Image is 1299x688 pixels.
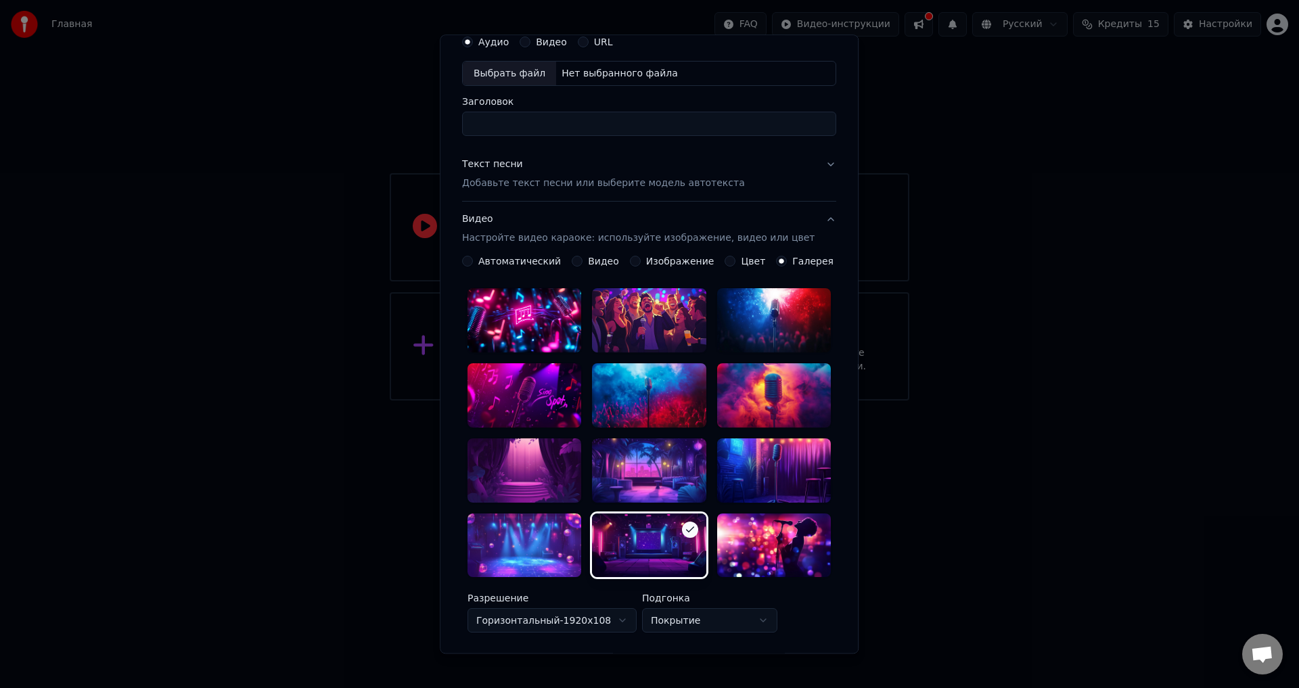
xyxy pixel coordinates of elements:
[462,177,745,191] p: Добавьте текст песни или выберите модель автотекста
[462,147,836,202] button: Текст песниДобавьте текст песни или выберите модель автотекста
[462,97,836,107] label: Заголовок
[646,257,714,267] label: Изображение
[642,594,777,603] label: Подгонка
[462,213,815,246] div: Видео
[478,257,561,267] label: Автоматический
[742,257,766,267] label: Цвет
[462,232,815,246] p: Настройте видео караоке: используйте изображение, видео или цвет
[468,594,637,603] label: Разрешение
[463,62,556,86] div: Выбрать файл
[462,158,523,172] div: Текст песни
[462,202,836,256] button: ВидеоНастройте видео караоке: используйте изображение, видео или цвет
[478,37,509,47] label: Аудио
[556,67,683,81] div: Нет выбранного файла
[588,257,619,267] label: Видео
[536,37,567,47] label: Видео
[793,257,834,267] label: Галерея
[594,37,613,47] label: URL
